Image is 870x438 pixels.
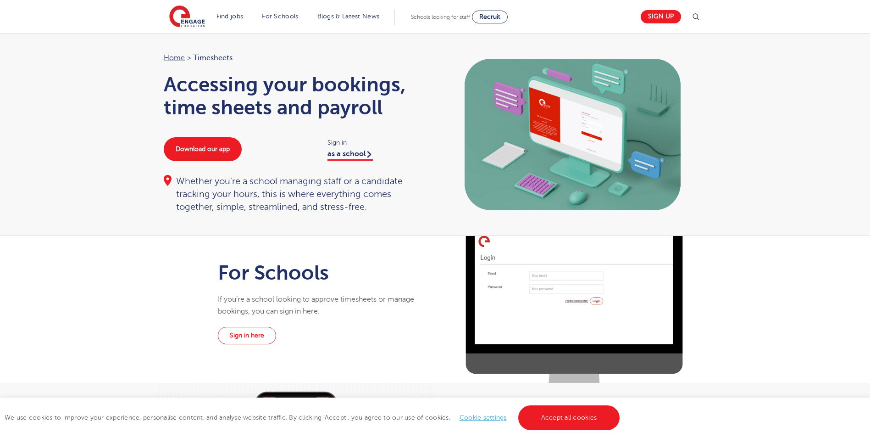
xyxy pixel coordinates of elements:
[187,54,191,62] span: >
[218,293,423,318] p: If you’re a school looking to approve timesheets or manage bookings, you can sign in here.
[472,11,508,23] a: Recruit
[164,137,242,161] a: Download our app
[164,73,426,119] h1: Accessing your bookings, time sheets and payroll
[194,52,233,64] span: Timesheets
[411,14,470,20] span: Schools looking for staff
[5,414,622,421] span: We use cookies to improve your experience, personalise content, and analyse website traffic. By c...
[216,13,244,20] a: Find jobs
[262,13,298,20] a: For Schools
[317,13,380,20] a: Blogs & Latest News
[641,10,681,23] a: Sign up
[479,13,500,20] span: Recruit
[164,54,185,62] a: Home
[218,261,423,284] h1: For Schools
[327,137,426,148] span: Sign in
[327,150,373,161] a: as a school
[518,405,620,430] a: Accept all cookies
[164,52,426,64] nav: breadcrumb
[218,327,276,344] a: Sign in here
[169,6,205,28] img: Engage Education
[460,414,507,421] a: Cookie settings
[164,175,426,213] div: Whether you're a school managing staff or a candidate tracking your hours, this is where everythi...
